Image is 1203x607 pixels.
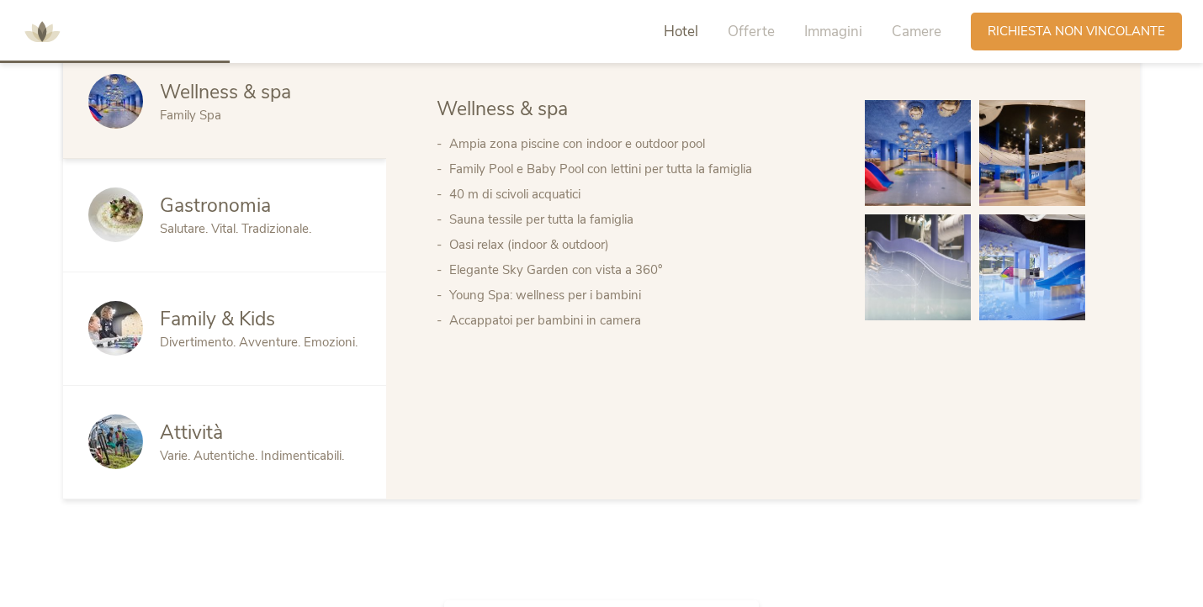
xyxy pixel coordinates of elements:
[160,447,344,464] span: Varie. Autentiche. Indimenticabili.
[437,96,568,122] span: Wellness & spa
[449,232,831,257] li: Oasi relax (indoor & outdoor)
[449,308,831,333] li: Accappatoi per bambini in camera
[449,207,831,232] li: Sauna tessile per tutta la famiglia
[160,193,271,219] span: Gastronomia
[664,22,698,41] span: Hotel
[17,7,67,57] img: AMONTI & LUNARIS Wellnessresort
[160,306,275,332] span: Family & Kids
[449,182,831,207] li: 40 m di scivoli acquatici
[449,156,831,182] li: Family Pool e Baby Pool con lettini per tutta la famiglia
[160,420,223,446] span: Attività
[449,131,831,156] li: Ampia zona piscine con indoor e outdoor pool
[449,282,831,308] li: Young Spa: wellness per i bambini
[17,25,67,37] a: AMONTI & LUNARIS Wellnessresort
[160,107,221,124] span: Family Spa
[160,334,358,351] span: Divertimento. Avventure. Emozioni.
[160,220,311,237] span: Salutare. Vital. Tradizionale.
[988,23,1165,40] span: Richiesta non vincolante
[160,79,291,105] span: Wellness & spa
[449,257,831,282] li: Elegante Sky Garden con vista a 360°
[892,22,941,41] span: Camere
[804,22,862,41] span: Immagini
[728,22,775,41] span: Offerte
